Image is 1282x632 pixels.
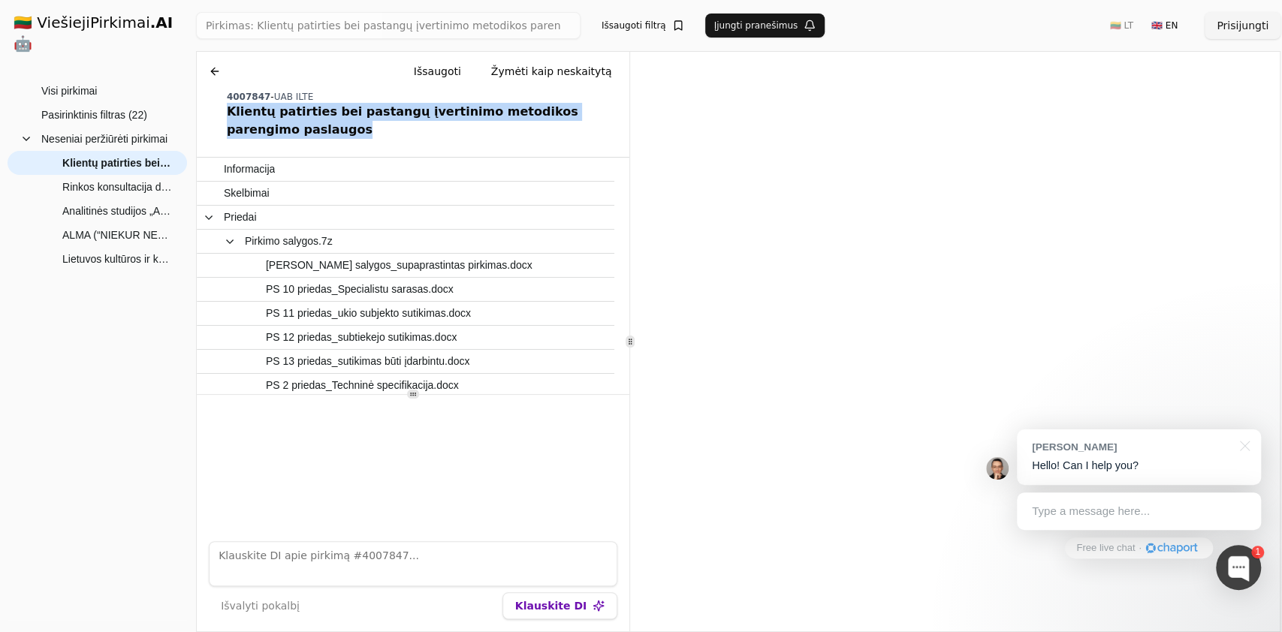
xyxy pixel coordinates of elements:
[402,58,473,85] button: Išsaugoti
[1032,458,1246,474] p: Hello! Can I help you?
[224,158,275,180] span: Informacija
[227,103,623,139] div: Klientų patirties bei pastangų įvertinimo metodikos parengimo paslaugos
[274,92,314,102] span: UAB ILTE
[196,12,581,39] input: Greita paieška...
[150,14,173,32] strong: .AI
[41,104,147,126] span: Pasirinktinis filtras (22)
[266,302,471,324] span: PS 11 priedas_ukio subjekto sutikimas.docx
[1032,440,1231,454] div: [PERSON_NAME]
[1139,541,1142,555] div: ·
[227,91,623,103] div: -
[62,152,172,174] span: Klientų patirties bei pastangų įvertinimo metodikos parengimo paslaugos
[1065,537,1212,558] a: Free live chat·
[224,206,257,228] span: Priedai
[62,224,172,246] span: ALMA (“NIEKUR NEDIRBANČIŲ IR NESIMOKANČIŲ JAUNUOLIŲ EUROPINIS MOBILUMAS IR SOCIALINĖ ĮTRAUKTIS”) ...
[266,327,457,348] span: PS 12 priedas_subtiekejo sutikimas.docx
[62,176,172,198] span: Rinkos konsultacija dėl Vilniaus miesto sporto strategijos techninės specifikacijos projekto
[1205,12,1280,39] button: Prisijungti
[266,375,459,396] span: PS 2 priedas_Techninė specifikacija.docx
[227,92,270,102] span: 4007847
[41,80,97,102] span: Visi pirkimai
[705,14,825,38] button: Įjungti pranešimus
[1017,492,1261,530] div: Type a message here...
[1142,14,1187,38] button: 🇬🇧 EN
[62,200,172,222] span: Analitinės studijos „Analizė skirta nacionalinei skaitmeninės plėtros darbotvarkei parengti“ pare...
[266,278,454,300] span: PS 10 priedas_Specialistu sarasas.docx
[41,128,167,150] span: Neseniai peržiūrėti pirkimai
[224,182,270,204] span: Skelbimai
[1251,546,1264,558] div: 1
[1076,541,1135,555] span: Free live chat
[986,457,1009,480] img: Jonas
[502,592,617,619] button: Klauskite DI
[593,14,693,38] button: Išsaugoti filtrą
[62,248,172,270] span: Lietuvos kultūros ir kūrybinių industrijų sektoriaus subjektų veiklos tobulinimo poreikių analizė...
[479,58,624,85] button: Žymėti kaip neskaitytą
[245,230,333,252] span: Pirkimo salygos.7z
[266,351,470,372] span: PS 13 priedas_sutikimas būti įdarbintu.docx
[266,254,532,276] span: [PERSON_NAME] salygos_supaprastintas pirkimas.docx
